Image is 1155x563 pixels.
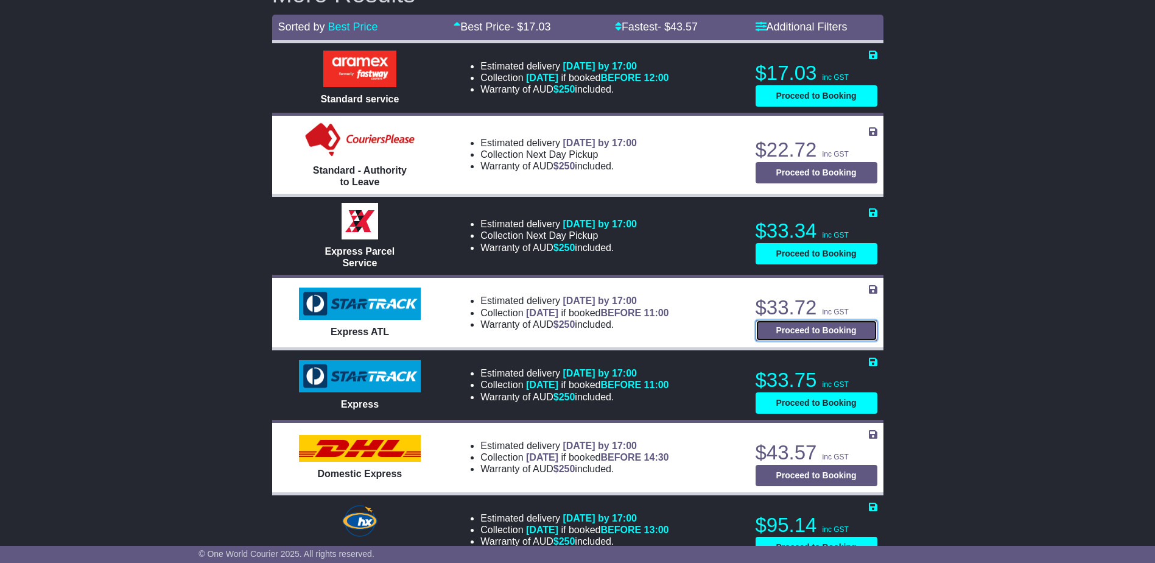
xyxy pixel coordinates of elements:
span: inc GST [823,525,849,534]
span: 13:00 [644,525,669,535]
span: inc GST [823,380,849,389]
li: Estimated delivery [480,218,637,230]
p: $43.57 [756,441,877,465]
span: inc GST [823,73,849,82]
p: $95.14 [756,513,877,537]
span: 12:00 [644,73,669,83]
img: Aramex: Standard service [323,51,396,87]
p: $33.72 [756,296,877,320]
p: $22.72 [756,138,877,162]
li: Estimated delivery [480,512,669,524]
img: StarTrack: Express [299,360,421,393]
img: Border Express: Express Parcel Service [342,203,378,239]
span: 250 [559,392,575,402]
p: $33.34 [756,219,877,243]
span: Next Day Pickup [526,149,598,160]
span: [DATE] by 17:00 [563,61,637,71]
img: StarTrack: Express ATL [299,288,421,320]
span: BEFORE [600,452,641,462]
span: inc GST [823,150,849,158]
span: Express [341,399,379,409]
button: Proceed to Booking [756,243,877,264]
button: Proceed to Booking [756,465,877,486]
span: $ [553,161,575,171]
li: Estimated delivery [480,60,669,72]
span: 14:30 [644,452,669,462]
li: Estimated delivery [480,440,669,451]
span: 250 [559,319,575,330]
span: 43.57 [670,21,698,33]
span: [DATE] by 17:00 [563,138,637,148]
span: BEFORE [600,380,641,390]
span: [DATE] by 17:00 [563,441,637,451]
span: $ [553,536,575,547]
span: 250 [559,464,575,474]
span: [DATE] [526,73,558,83]
span: 11:00 [644,308,669,318]
button: Proceed to Booking [756,162,877,183]
span: inc GST [823,453,849,461]
p: $33.75 [756,368,877,392]
button: Proceed to Booking [756,392,877,414]
span: $ [553,464,575,474]
span: Express ATL [331,327,389,337]
span: [DATE] [526,452,558,462]
span: 250 [559,243,575,253]
button: Proceed to Booking [756,537,877,558]
li: Collection [480,524,669,536]
li: Warranty of AUD included. [480,463,669,475]
a: Fastest- $43.57 [615,21,698,33]
span: © One World Courier 2025. All rights reserved. [198,549,374,559]
li: Estimated delivery [480,295,669,306]
span: inc GST [823,308,849,316]
span: 11:00 [644,380,669,390]
li: Collection [480,149,637,160]
span: 250 [559,84,575,94]
li: Warranty of AUD included. [480,242,637,253]
img: Hunter Express: Road Express [340,503,380,539]
p: $17.03 [756,61,877,85]
span: if booked [526,308,669,318]
span: [DATE] by 17:00 [563,296,637,306]
span: if booked [526,525,669,535]
button: Proceed to Booking [756,320,877,341]
li: Warranty of AUD included. [480,160,637,172]
li: Warranty of AUD included. [480,536,669,547]
span: if booked [526,380,669,390]
span: if booked [526,452,669,462]
span: Next Day Pickup [526,230,598,241]
li: Warranty of AUD included. [480,83,669,95]
li: Warranty of AUD included. [480,391,669,403]
span: $ [553,392,575,402]
span: Domestic Express [318,469,402,479]
li: Collection [480,72,669,83]
span: [DATE] by 17:00 [563,368,637,378]
span: Express Parcel Service [325,246,395,268]
span: $ [553,243,575,253]
span: $ [553,319,575,330]
li: Warranty of AUD included. [480,319,669,330]
span: [DATE] [526,525,558,535]
span: 250 [559,161,575,171]
span: BEFORE [600,525,641,535]
span: [DATE] [526,308,558,318]
span: BEFORE [600,308,641,318]
li: Collection [480,451,669,463]
li: Estimated delivery [480,367,669,379]
span: [DATE] by 17:00 [563,513,637,523]
span: 250 [559,536,575,547]
a: Additional Filters [756,21,848,33]
span: BEFORE [600,73,641,83]
span: [DATE] by 17:00 [563,219,637,229]
li: Collection [480,230,637,241]
span: inc GST [823,231,849,239]
span: 17.03 [523,21,550,33]
li: Estimated delivery [480,137,637,149]
span: Sorted by [278,21,325,33]
button: Proceed to Booking [756,85,877,107]
span: Standard service [320,94,399,104]
li: Collection [480,379,669,391]
span: $ [553,84,575,94]
span: - $ [658,21,698,33]
span: - $ [510,21,550,33]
